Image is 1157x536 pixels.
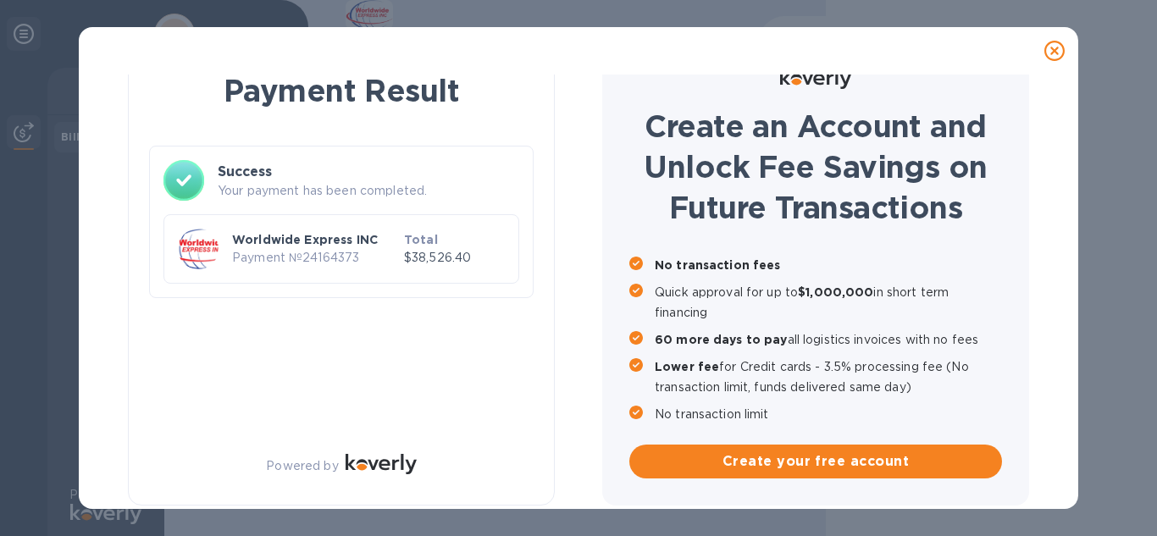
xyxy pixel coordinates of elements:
p: all logistics invoices with no fees [655,329,1002,350]
b: $1,000,000 [798,285,873,299]
b: No transaction fees [655,258,781,272]
b: Total [404,233,438,246]
p: Worldwide Express INC [232,231,397,248]
h1: Create an Account and Unlock Fee Savings on Future Transactions [629,106,1002,228]
h3: Success [218,162,519,182]
b: 60 more days to pay [655,333,788,346]
img: Logo [780,69,851,89]
p: Powered by [266,457,338,475]
p: Payment № 24164373 [232,249,397,267]
button: Create your free account [629,445,1002,478]
p: $38,526.40 [404,249,505,267]
b: Lower fee [655,360,719,373]
p: for Credit cards - 3.5% processing fee (No transaction limit, funds delivered same day) [655,356,1002,397]
img: Logo [346,454,417,474]
span: Create your free account [643,451,988,472]
h1: Payment Result [156,69,527,112]
p: Quick approval for up to in short term financing [655,282,1002,323]
p: No transaction limit [655,404,1002,424]
p: Your payment has been completed. [218,182,519,200]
